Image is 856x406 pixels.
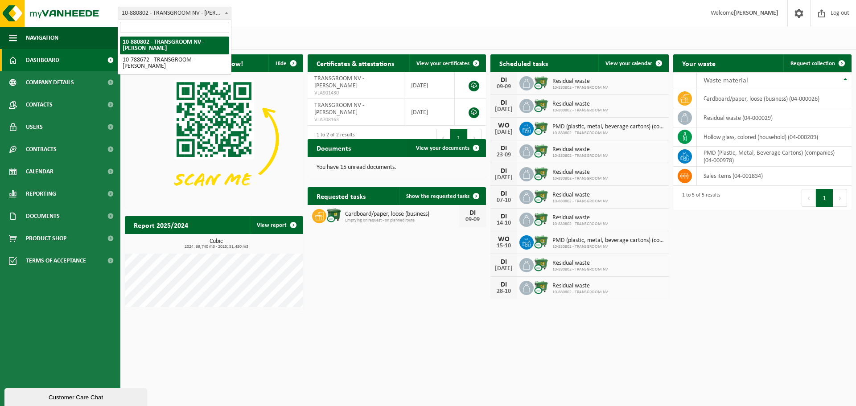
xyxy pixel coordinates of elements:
font: Residual waste [552,146,590,153]
button: 1 [450,129,468,147]
font: Company details [26,79,74,86]
font: 14-10 [497,220,511,226]
font: View your calendar [605,61,652,66]
font: Request collection [790,61,835,66]
font: DI [501,77,507,84]
img: WB-0660-CU [534,166,549,181]
font: 10-880802 - TRANSGROOM NV [552,221,608,226]
font: [DATE] [495,174,513,181]
img: WB-0660-CU [534,211,549,226]
font: Show the requested tasks [406,193,469,199]
font: DI [501,281,507,288]
font: 10-880802 - TRANSGROOM NV [552,244,608,249]
font: Contacts [26,102,53,108]
font: Waste material [704,77,748,84]
button: Previous [802,189,816,207]
font: Documents [26,213,60,220]
span: 10-880802 - TRANSGROOM NV - MOEN [118,7,231,20]
font: 09-09 [497,83,511,90]
font: 1 [823,195,826,202]
font: Terms of acceptance [26,258,86,264]
font: TRANSGROOM NV - [PERSON_NAME] [314,75,364,89]
iframe: chat widget [4,386,149,406]
img: WB-0660-CU [534,234,549,249]
font: Your waste [682,61,716,68]
font: 10-880802 - TRANSGROOM NV [552,85,608,90]
a: View report [250,216,302,234]
font: Residual waste [552,260,590,267]
li: 10-788672 - TRANSGROOM - [PERSON_NAME] [120,54,229,72]
img: WB-0660-CU [534,120,549,135]
font: DI [501,168,507,175]
font: 10-880802 - TRANSGROOM NV [552,153,608,158]
img: WB-0660-CU [534,75,549,90]
font: Hide [276,61,287,66]
font: Scheduled tasks [499,61,548,68]
font: Calendar [26,168,53,175]
font: Navigation [26,35,58,41]
font: WO [498,236,510,243]
font: cardboard/paper, loose (business) (04-000026) [704,95,819,102]
img: WB-0660-CU [534,189,549,204]
font: View your certificates [416,61,469,66]
font: DI [501,145,507,152]
img: WB-0660-CU [534,143,549,158]
font: Cubic [210,238,223,245]
font: Reporting [26,191,56,197]
font: 09-09 [465,216,480,223]
font: [DATE] [411,109,428,116]
font: [PERSON_NAME] [734,10,778,16]
font: Emptying on request - on planned route [345,218,415,223]
font: 28-10 [497,288,511,295]
font: 07-10 [497,197,511,204]
font: WO [498,122,510,129]
font: PMD (Plastic, Metal, Beverage Cartons) (companies) (04-000978) [704,150,835,164]
font: DI [501,213,507,220]
font: hollow glass, colored (household) (04-000209) [704,134,818,140]
font: 10-880802 - TRANSGROOM NV - [PERSON_NAME] [122,10,247,16]
font: VLA901430 [314,90,339,96]
font: Certificates & attestations [317,61,394,68]
font: DI [501,258,507,266]
font: 10-880802 - TRANSGROOM NV [552,290,608,295]
font: VLA708163 [314,117,339,123]
font: 10-880802 - TRANSGROOM NV [552,108,608,113]
font: 15-10 [497,242,511,249]
font: DI [501,190,507,197]
font: Welcome [711,10,734,16]
font: Log out [831,10,849,16]
font: Residual waste [552,283,590,289]
font: 10-880802 - TRANSGROOM NV [552,131,608,135]
img: WB-0660-CU [534,98,549,113]
font: 1 to 5 of 5 results [682,193,720,198]
font: TRANSGROOM NV - [PERSON_NAME] [314,102,364,116]
font: Residual waste [552,101,590,107]
font: residual waste (04-000029) [704,115,773,121]
a: View your calendar [598,54,668,72]
font: View report [257,222,287,228]
a: Show the requested tasks [399,187,485,205]
button: Hide [268,54,302,72]
font: You have 15 unread documents. [317,164,396,171]
font: [DATE] [495,265,513,272]
font: View your documents [416,145,469,151]
font: Residual waste [552,214,590,221]
font: Documents [317,145,351,152]
font: Product Shop [26,235,66,242]
font: [DATE] [495,106,513,113]
li: 10-880802 - TRANSGROOM NV - [PERSON_NAME] [120,37,229,54]
a: View your documents [409,139,485,157]
font: Residual waste [552,78,590,85]
font: Contracts [26,146,57,153]
font: Dashboard [26,57,59,64]
font: 10-880802 - TRANSGROOM NV [552,176,608,181]
font: 1 to 2 of 2 results [317,132,355,138]
font: Residual waste [552,192,590,198]
button: Next [833,189,847,207]
font: [DATE] [411,82,428,89]
img: WB-0660-CU [534,257,549,272]
button: 1 [816,189,833,207]
img: Download the VHEPlus App [125,72,303,206]
font: 23-09 [497,152,511,158]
